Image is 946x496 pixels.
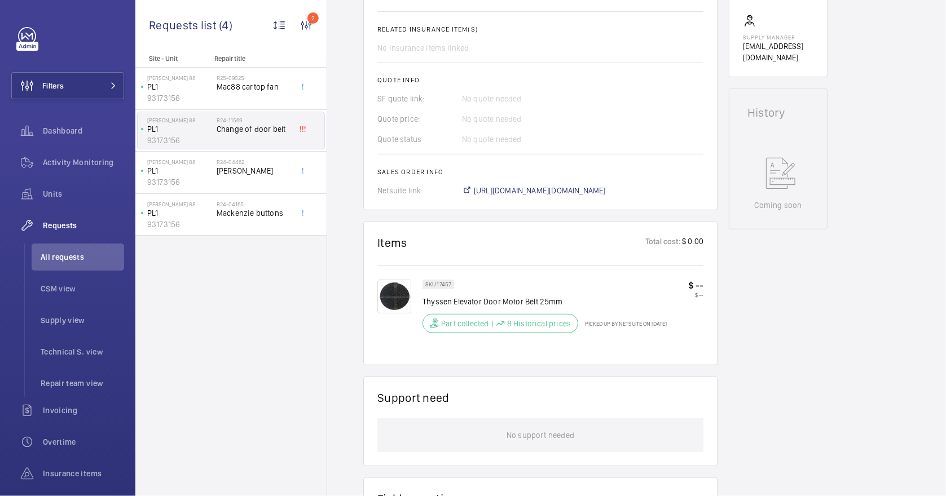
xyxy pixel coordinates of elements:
[578,320,667,327] p: Picked up by NetSuite on [DATE]
[147,165,212,176] p: PL1
[681,236,703,250] p: $ 0.00
[217,158,291,165] h2: R24-04462
[147,117,212,123] p: [PERSON_NAME] 88
[147,158,212,165] p: [PERSON_NAME] 88
[147,201,212,207] p: [PERSON_NAME] 88
[135,55,210,63] p: Site - Unit
[41,346,124,357] span: Technical S. view
[217,81,291,92] span: Mac88 cartop fan
[214,55,289,63] p: Repair title
[41,251,124,263] span: All requests
[217,207,291,219] span: Mackenzie buttons
[147,81,212,92] p: PL1
[743,41,813,63] p: [EMAIL_ADDRESS][DOMAIN_NAME]
[43,468,124,479] span: Insurance items
[217,123,291,135] span: Change of door belt
[217,201,291,207] h2: R24-04165
[42,80,64,91] span: Filters
[147,207,212,219] p: PL1
[43,157,124,168] span: Activity Monitoring
[43,436,124,448] span: Overtime
[41,283,124,294] span: CSM view
[377,280,411,313] img: YMsM3Q0CyOyZNG3QC5udvnN9PGx-3SAtYA2tmzgPB3ui-xzr.png
[41,378,124,389] span: Repair team view
[43,405,124,416] span: Invoicing
[441,318,489,329] p: Part collected
[425,282,451,286] p: SKU 17457
[507,418,574,452] p: No support needed
[377,236,407,250] h1: Items
[377,25,703,33] h2: Related insurance item(s)
[747,107,809,118] h1: History
[147,74,212,81] p: [PERSON_NAME] 88
[507,318,571,329] p: 8 Historical prices
[147,176,212,188] p: 93173156
[491,318,494,329] div: |
[462,185,606,196] a: [URL][DOMAIN_NAME][DOMAIN_NAME]
[43,188,124,200] span: Units
[688,291,703,298] p: $ --
[743,34,813,41] p: Supply manager
[474,185,606,196] span: [URL][DOMAIN_NAME][DOMAIN_NAME]
[43,220,124,231] span: Requests
[377,168,703,176] h2: Sales order info
[41,315,124,326] span: Supply view
[43,125,124,136] span: Dashboard
[149,18,219,32] span: Requests list
[688,280,703,291] p: $ --
[217,74,291,81] h2: R25-09025
[754,200,802,211] p: Coming soon
[11,72,124,99] button: Filters
[377,76,703,84] h2: Quote info
[217,165,291,176] span: [PERSON_NAME]
[147,123,212,135] p: PL1
[645,236,681,250] p: Total cost:
[147,135,212,146] p: 93173156
[423,296,667,307] p: Thyssen Elevator Door Motor Belt 25mm
[217,117,291,123] h2: R24-11569
[377,391,450,405] h1: Support need
[147,92,212,104] p: 93173156
[147,219,212,230] p: 93173156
